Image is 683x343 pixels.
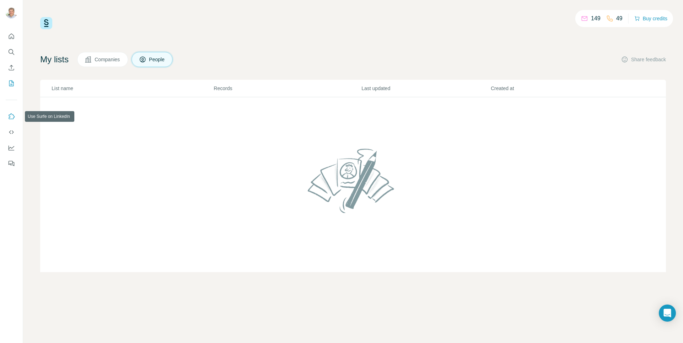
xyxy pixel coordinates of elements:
[6,157,17,170] button: Feedback
[6,126,17,139] button: Use Surfe API
[52,85,213,92] p: List name
[6,61,17,74] button: Enrich CSV
[6,46,17,58] button: Search
[634,14,667,24] button: Buy credits
[40,54,69,65] h4: My lists
[616,14,623,23] p: 49
[6,30,17,43] button: Quick start
[361,85,490,92] p: Last updated
[305,142,402,219] img: No lists found
[591,14,600,23] p: 149
[6,110,17,123] button: Use Surfe on LinkedIn
[6,141,17,154] button: Dashboard
[621,56,666,63] button: Share feedback
[214,85,361,92] p: Records
[95,56,121,63] span: Companies
[659,305,676,322] div: Open Intercom Messenger
[491,85,619,92] p: Created at
[6,77,17,90] button: My lists
[6,7,17,19] img: Avatar
[149,56,165,63] span: People
[40,17,52,29] img: Surfe Logo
